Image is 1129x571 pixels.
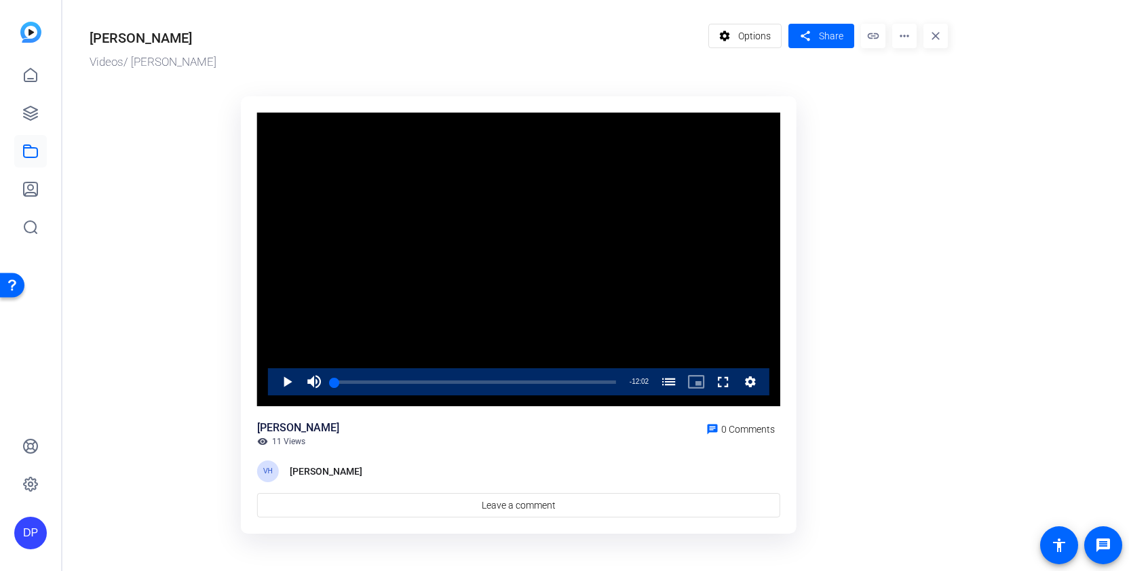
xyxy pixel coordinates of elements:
[257,460,279,482] div: VH
[788,24,854,48] button: Share
[861,24,885,48] mat-icon: link
[20,22,41,43] img: blue-gradient.svg
[738,23,771,49] span: Options
[257,113,780,407] div: Video Player
[257,436,268,447] mat-icon: visibility
[655,368,683,395] button: Chapters
[819,29,843,43] span: Share
[710,368,737,395] button: Fullscreen
[301,368,328,395] button: Mute
[630,378,632,385] span: -
[632,378,649,385] span: 12:02
[701,420,780,436] a: 0 Comments
[90,28,192,48] div: [PERSON_NAME]
[797,27,814,45] mat-icon: share
[257,420,339,436] div: [PERSON_NAME]
[1051,537,1067,553] mat-icon: accessibility
[716,23,733,49] mat-icon: settings
[706,423,719,435] mat-icon: chat
[708,24,782,48] button: Options
[1095,537,1111,553] mat-icon: message
[290,463,362,479] div: [PERSON_NAME]
[334,380,616,384] div: Progress Bar
[90,54,702,71] div: / [PERSON_NAME]
[482,498,556,513] span: Leave a comment
[923,24,948,48] mat-icon: close
[257,493,780,517] a: Leave a comment
[683,368,710,395] button: Picture-in-Picture
[892,24,917,48] mat-icon: more_horiz
[273,368,301,395] button: Play
[90,55,123,68] a: Videos
[14,517,47,549] div: DP
[721,424,775,435] span: 0 Comments
[272,436,305,447] span: 11 Views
